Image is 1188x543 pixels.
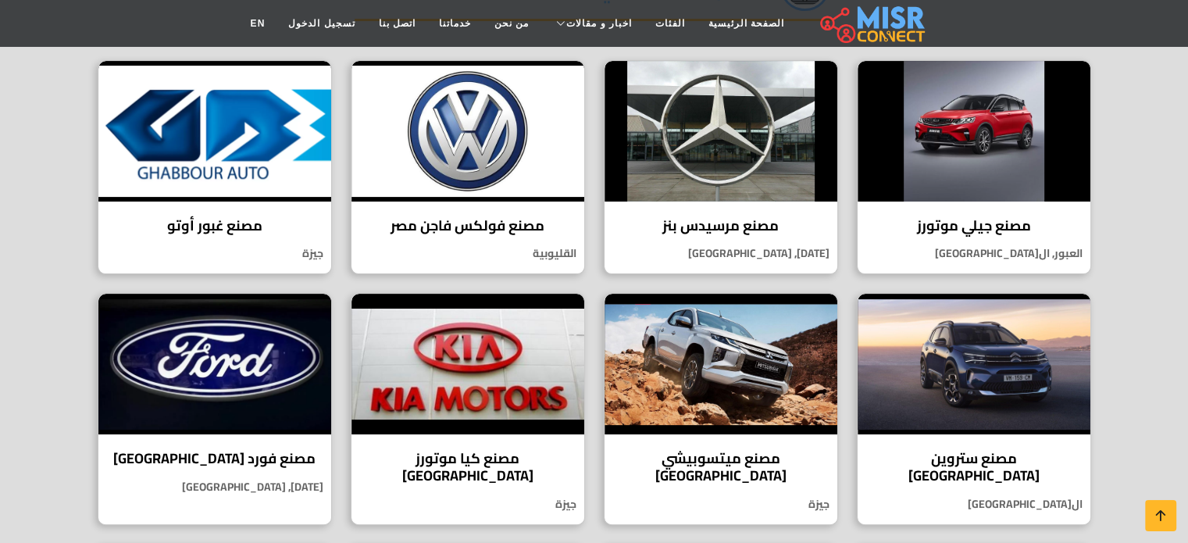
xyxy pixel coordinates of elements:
a: تسجيل الدخول [276,9,366,38]
p: جيزة [98,245,331,262]
h4: مصنع جيلي موتورز [869,217,1079,234]
img: مصنع غبور أوتو [98,61,331,202]
a: مصنع فولكس فاجن مصر مصنع فولكس فاجن مصر القليوبية [341,60,594,275]
h4: مصنع فورد [GEOGRAPHIC_DATA] [110,450,319,467]
a: مصنع فورد مصر مصنع فورد [GEOGRAPHIC_DATA] [DATE], [GEOGRAPHIC_DATA] [88,293,341,524]
a: خدماتنا [427,9,483,38]
img: main.misr_connect [820,4,925,43]
p: ال[GEOGRAPHIC_DATA] [858,496,1090,513]
h4: مصنع ميتسوبيشي [GEOGRAPHIC_DATA] [616,450,826,484]
a: مصنع غبور أوتو مصنع غبور أوتو جيزة [88,60,341,275]
span: اخبار و مقالات [566,16,632,30]
img: مصنع ميتسوبيشي مصر [605,294,837,434]
a: من نحن [483,9,540,38]
a: الفئات [644,9,697,38]
h4: مصنع فولكس فاجن مصر [363,217,573,234]
a: مصنع مرسيدس بنز مصنع مرسيدس بنز [DATE], [GEOGRAPHIC_DATA] [594,60,847,275]
a: مصنع ميتسوبيشي مصر مصنع ميتسوبيشي [GEOGRAPHIC_DATA] جيزة [594,293,847,524]
h4: مصنع مرسيدس بنز [616,217,826,234]
img: مصنع ستروين مصر [858,294,1090,434]
p: جيزة [605,496,837,513]
img: مصنع فولكس فاجن مصر [351,61,584,202]
a: الصفحة الرئيسية [697,9,796,38]
img: مصنع كيا موتورز مصر [351,294,584,434]
a: مصنع كيا موتورز مصر مصنع كيا موتورز [GEOGRAPHIC_DATA] جيزة [341,293,594,524]
a: EN [239,9,277,38]
a: اخبار و مقالات [540,9,644,38]
h4: مصنع كيا موتورز [GEOGRAPHIC_DATA] [363,450,573,484]
img: مصنع فورد مصر [98,294,331,434]
p: القليوبية [351,245,584,262]
p: العبور, ال[GEOGRAPHIC_DATA] [858,245,1090,262]
img: مصنع مرسيدس بنز [605,61,837,202]
a: مصنع جيلي موتورز مصنع جيلي موتورز العبور, ال[GEOGRAPHIC_DATA] [847,60,1101,275]
a: مصنع ستروين مصر مصنع ستروين [GEOGRAPHIC_DATA] ال[GEOGRAPHIC_DATA] [847,293,1101,524]
img: مصنع جيلي موتورز [858,61,1090,202]
h4: مصنع غبور أوتو [110,217,319,234]
h4: مصنع ستروين [GEOGRAPHIC_DATA] [869,450,1079,484]
p: [DATE], [GEOGRAPHIC_DATA] [98,479,331,495]
a: اتصل بنا [367,9,427,38]
p: [DATE], [GEOGRAPHIC_DATA] [605,245,837,262]
p: جيزة [351,496,584,513]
